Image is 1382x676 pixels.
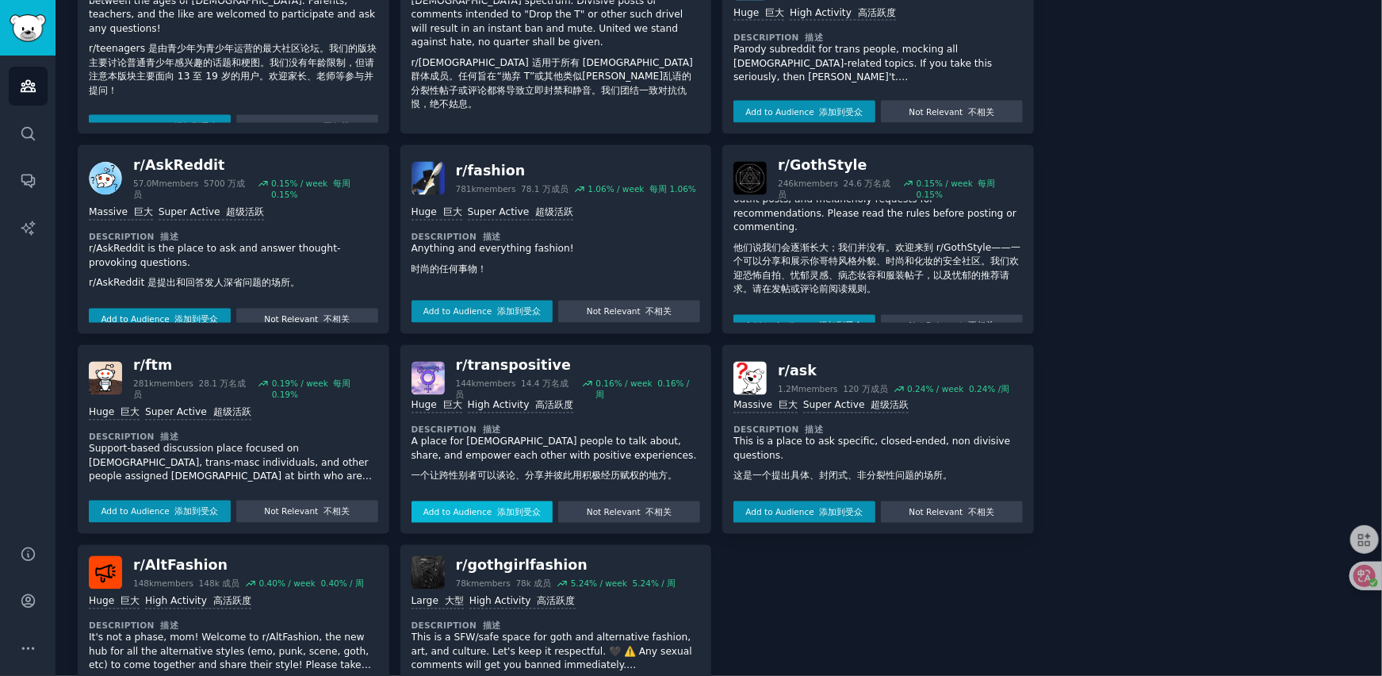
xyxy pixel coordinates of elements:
div: Massive [733,399,798,414]
p: This is a SFW/safe space for goth and alternative fashion, art, and culture. Let's keep it respec... [412,632,701,674]
div: Huge [412,399,462,414]
font: 不相关 [968,107,994,117]
font: 添加到受众 [820,321,863,331]
div: 0.24 % / week [907,384,1009,395]
img: transpositive [412,362,445,395]
button: Not Relevant 不相关 [881,101,1023,123]
p: A place for [DEMOGRAPHIC_DATA] people to talk about, share, and empower each other with positive ... [412,436,701,490]
font: 0.24% /周 [969,385,1009,394]
font: 每周 1.06% [649,185,696,194]
div: 281k members [133,378,252,401]
dt: Description [89,232,378,243]
div: r/ fashion [456,162,696,182]
dt: Description [733,32,1023,43]
div: 246k members [778,179,897,201]
dt: Description [412,620,701,632]
p: They said we would grow out of it; we never did. Welcome to r/GothStyle - a SFW community to shar... [733,138,1023,304]
font: 0.40% / 周 [320,579,364,589]
img: ask [733,362,767,395]
font: 巨大 [443,400,462,411]
font: 巨大 [779,400,798,411]
div: 0.15 % / week [271,179,378,201]
div: High Activity [469,595,576,610]
font: 添加到受众 [174,507,218,517]
div: r/ GothStyle [778,156,1023,176]
img: fashion [412,162,445,195]
font: 添加到受众 [820,107,863,117]
font: 不相关 [323,121,350,131]
div: 0.16 % / week [596,378,701,401]
font: 描述 [483,232,501,242]
div: High Activity [790,6,896,21]
font: 24.6 万名成员 [778,179,890,200]
div: Super Active [803,399,909,414]
p: r/AskReddit is the place to ask and answer thought-provoking questions. [89,243,378,298]
button: Not Relevant 不相关 [558,301,700,323]
img: ftm [89,362,122,395]
button: Not Relevant 不相关 [558,501,700,524]
button: Not Relevant 不相关 [236,501,378,523]
div: 0.15 % / week [917,179,1023,201]
div: Huge [412,206,462,221]
font: 描述 [483,425,501,435]
font: 不相关 [968,508,994,517]
dt: Description [733,424,1023,436]
div: r/ ask [778,362,1009,382]
font: 巨大 [121,407,140,418]
font: 添加到受众 [174,315,218,325]
div: Huge [89,406,140,421]
font: 添加到受众 [820,508,863,517]
font: 不相关 [323,315,350,325]
p: Support-based discussion place focused on [DEMOGRAPHIC_DATA], trans-masc individuals, and other p... [89,443,378,485]
div: 781k members [456,184,568,195]
font: 148k 成员 [199,579,239,589]
font: 每周 0.19% [272,379,351,400]
font: 不相关 [646,307,672,317]
font: 78k 成员 [516,579,552,589]
font: 巨大 [765,7,784,18]
div: Super Active [468,206,573,221]
div: 5.24 % / week [571,578,676,590]
font: 14.4 万名成员 [456,379,568,400]
div: 1.2M members [778,384,888,395]
button: Add to Audience 添加到受众 [89,501,231,523]
button: Add to Audience 添加到受众 [89,309,231,331]
div: Huge [89,595,140,610]
div: 78k members [456,578,552,590]
font: 描述 [160,621,178,631]
img: AskReddit [89,162,122,195]
div: Super Active [145,406,251,421]
div: Large [412,595,464,610]
font: 添加到受众 [497,307,541,317]
div: 148k members [133,578,239,590]
font: 描述 [806,33,824,42]
font: 不相关 [968,321,994,331]
p: It's not a phase, mom! Welcome to r/AltFashion, the new hub for all the alternative styles (emo, ... [89,632,378,674]
font: 高活跃度 [213,596,251,607]
font: 120 万成员 [843,385,887,394]
button: Add to Audience 添加到受众 [412,301,553,323]
font: 28.1 万名成员 [133,379,246,400]
font: 每周 0.15% [271,179,350,200]
font: 添加到受众 [497,508,541,517]
font: r/[DEMOGRAPHIC_DATA] 适用于所有 [DEMOGRAPHIC_DATA]群体成员。任何旨在“抛弃 T”或其他类似[PERSON_NAME]乱语的分裂性帖子或评论都将导致立即封禁... [412,57,694,110]
font: 添加到受众 [174,121,218,131]
font: 这是一个提出具体、封闭式、非分裂性问题的场所。 [733,471,952,482]
font: 描述 [160,432,178,442]
button: Add to Audience 添加到受众 [733,101,875,123]
font: r/AskReddit 是提出和回答发人深省问题的场所。 [89,278,300,289]
button: Not Relevant 不相关 [236,309,378,331]
font: 5.24% / 周 [633,579,676,589]
div: High Activity [145,595,251,610]
div: r/ AskReddit [133,156,378,176]
font: 巨大 [121,596,140,607]
font: 大型 [445,596,464,607]
button: Not Relevant 不相关 [236,115,378,137]
dt: Description [89,432,378,443]
div: r/ ftm [133,356,378,376]
button: Add to Audience 添加到受众 [733,315,875,337]
div: r/ AltFashion [133,556,364,576]
button: Add to Audience 添加到受众 [89,115,231,137]
font: 每周 0.15% [917,179,996,200]
dt: Description [412,232,701,243]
